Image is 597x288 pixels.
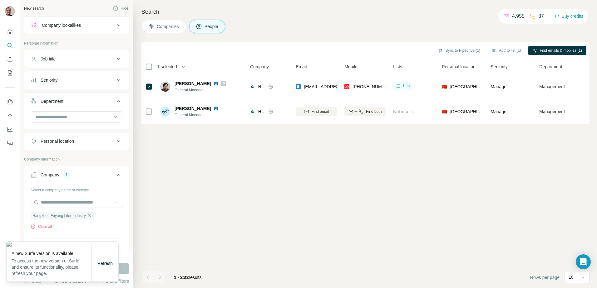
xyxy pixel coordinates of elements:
[160,82,170,92] img: Avatar
[312,109,329,114] span: Find email
[63,172,70,178] div: 1
[93,258,117,269] button: Refresh
[554,12,583,21] button: Buy credits
[41,98,63,104] div: Department
[24,18,129,33] button: Company lookalikes
[31,185,122,193] div: Select a company name or website
[344,84,349,90] img: provider prospeo logo
[539,84,565,90] span: Management
[32,213,86,218] span: Hangzhou Fuyang Liter Industry
[539,108,565,115] span: Management
[174,275,202,280] span: results
[434,46,485,55] button: Sync to Pipedrive (1)
[491,109,508,114] span: Manager
[41,56,56,62] div: Job title
[42,22,81,28] div: Company lookalikes
[353,84,392,89] span: [PHONE_NUMBER]
[296,107,337,116] button: Find email
[24,6,44,11] div: New search
[31,224,52,229] button: Clear all
[5,67,15,79] button: My lists
[174,275,183,280] span: 1 - 2
[250,109,255,114] img: Logo of Hangzhou Fuyang Liter Industry
[214,81,219,86] img: LinkedIn logo
[41,172,59,178] div: Company
[7,242,118,247] img: 01678888-ebc9-4cdc-80d3-c9251c374fd1
[12,258,91,276] p: To access the new version of Surfe and ensure its functionality, please refresh your page.
[5,6,15,16] img: Avatar
[5,110,15,121] button: Use Surfe API
[24,73,129,88] button: Seniority
[250,84,255,89] img: Logo of Hangzhou Fuyang Liter Industry
[24,167,129,185] button: Company1
[539,64,562,70] span: Department
[5,124,15,135] button: Dashboard
[250,64,269,70] span: Company
[258,109,325,114] span: Hangzhou Fuyang Liter Industry
[442,108,447,115] span: 🇨🇳
[205,23,219,30] span: People
[344,64,357,70] span: Mobile
[5,96,15,108] button: Use Surfe on LinkedIn
[487,46,525,55] button: Add to list (1)
[442,84,447,90] span: 🇨🇳
[175,80,211,87] span: [PERSON_NAME]
[442,64,475,70] span: Personal location
[183,275,186,280] span: of
[175,87,226,93] span: General Manager
[450,108,483,115] span: [GEOGRAPHIC_DATA]
[5,54,15,65] button: Enrich CSV
[540,48,582,53] span: Find emails & mobiles (1)
[296,64,307,70] span: Email
[24,41,129,46] p: Personal information
[24,51,129,66] button: Job title
[344,107,386,116] button: Find both
[576,254,591,269] div: Open Intercom Messenger
[304,84,378,89] span: [EMAIL_ADDRESS][DOMAIN_NAME]
[214,106,219,111] img: LinkedIn logo
[157,64,177,70] span: 1 selected
[24,156,129,162] p: Company information
[41,77,57,83] div: Seniority
[24,134,129,149] button: Personal location
[528,46,586,55] button: Find emails & mobiles (1)
[97,261,113,266] span: Refresh
[450,84,483,90] span: [GEOGRAPHIC_DATA]
[186,275,189,280] span: 2
[530,274,560,281] span: Rows per page
[24,94,129,111] button: Department
[258,84,325,89] span: Hangzhou Fuyang Liter Industry
[5,26,15,37] button: Quick start
[402,83,410,89] span: 1 list
[538,12,544,20] p: 37
[393,109,415,114] span: Not in a list
[366,109,382,114] span: Find both
[41,138,74,144] div: Personal location
[491,64,507,70] span: Seniority
[296,84,301,90] img: provider skrapp logo
[5,40,15,51] button: Search
[160,107,170,117] img: Avatar
[109,4,133,13] button: Hide
[393,64,402,70] span: Lists
[512,12,525,20] p: 4,955
[175,105,211,112] span: [PERSON_NAME]
[141,7,590,16] h4: Search
[175,112,226,118] span: General Manager
[157,23,180,30] span: Companies
[491,84,508,89] span: Manager
[569,274,574,280] p: 10
[5,137,15,149] button: Feedback
[12,250,91,257] p: A new Surfe version is available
